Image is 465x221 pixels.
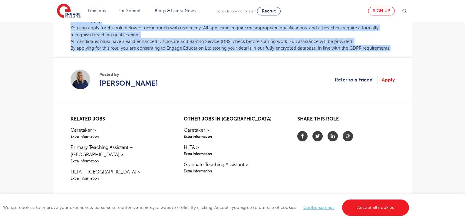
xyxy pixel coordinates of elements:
span: Extra information [184,151,281,157]
span: Extra information [184,134,281,139]
img: Engage Education [57,4,81,19]
h2: Other jobs in [GEOGRAPHIC_DATA] [184,116,281,122]
span: You can apply for this role below or get in touch with us directly. All applicants require the ap... [71,25,378,37]
a: HLTA – [GEOGRAPHIC_DATA] >Extra information [71,168,168,181]
span: Extra information [71,158,168,164]
a: [PERSON_NAME] [99,78,158,89]
h2: Share this role [297,116,394,125]
a: Cookie settings [303,205,335,210]
span: Extra information [184,168,281,174]
a: Recruit [257,7,281,15]
span: Posted by [99,71,158,78]
a: Apply [382,76,395,84]
a: For Schools [118,8,142,13]
a: HLTA >Extra information [184,144,281,157]
a: Find jobs [88,8,106,13]
a: Refer to a Friend [335,76,378,84]
h2: Related jobs [71,116,168,122]
a: Caretaker >Extra information [184,127,281,139]
span: All candidates must have a valid enhanced Disclosure and Barring Service (DBS) check before start... [71,39,353,44]
a: Caretaker >Extra information [71,127,168,139]
span: We use cookies to improve your experience, personalise content, and analyse website traffic. By c... [3,205,411,210]
span: Schools looking for staff [217,9,256,13]
span: Extra information [71,176,168,181]
a: Accept all cookies [342,200,409,216]
a: Primary Teaching Assistant – [GEOGRAPHIC_DATA] >Extra information [71,144,168,164]
a: Sign up [368,7,395,15]
a: Blogs & Latest News [155,8,196,13]
span: By applying for this role, you are consenting to Engage Education Ltd storing your details in our... [71,46,391,51]
span: Extra information [71,134,168,139]
span: Recruit [262,9,276,13]
a: Graduate Teaching Assistant >Extra information [184,161,281,174]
